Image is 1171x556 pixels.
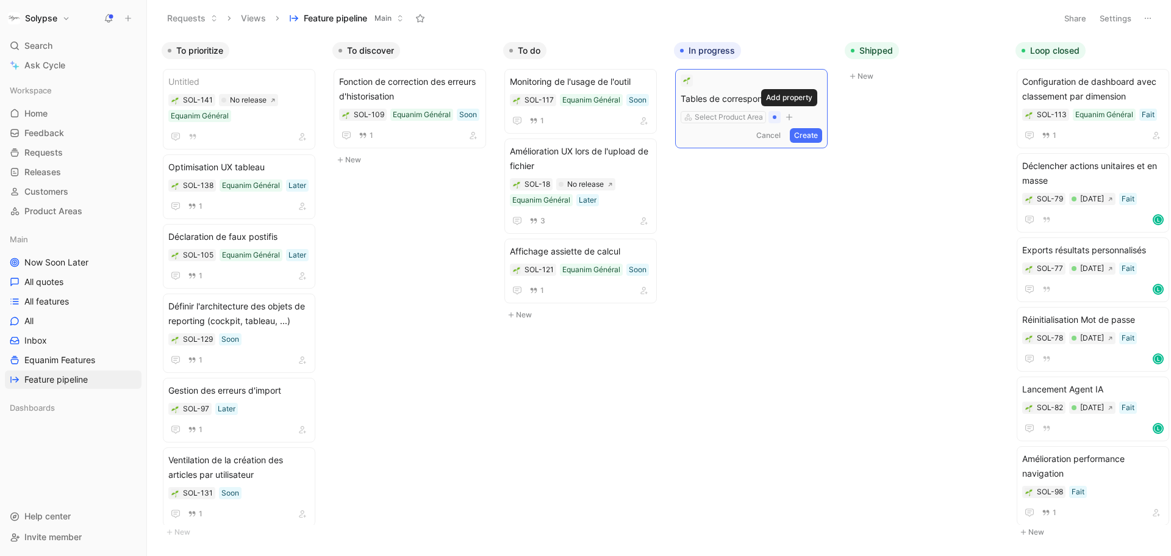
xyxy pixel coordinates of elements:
a: Fonction de correction des erreurs d'historisationEquanim GénéralSoon1 [334,69,486,148]
img: 🌱 [171,336,179,344]
button: 🌱 [512,96,521,104]
div: SOL-113 [1037,109,1067,121]
div: No release [567,178,604,190]
div: SOL-109 [354,109,384,121]
span: Main [374,12,392,24]
div: Equanim Général [171,110,229,122]
img: Solypse [8,12,20,24]
a: Déclencher actions unitaires et en masseFaitL [1017,153,1169,233]
img: 🌱 [1025,489,1033,496]
div: Later [288,179,306,192]
span: To prioritize [176,45,223,57]
button: 1 [1039,506,1059,519]
span: Loop closed [1030,45,1080,57]
span: Feature pipeline [24,374,88,386]
span: 1 [199,272,202,280]
span: Gestion des erreurs d'import [168,383,310,398]
img: 🌱 [1025,405,1033,412]
span: 1 [1053,509,1056,516]
button: 🌱 [1025,195,1033,203]
div: Workspace [5,81,141,99]
a: Optimisation UX tableauEquanim GénéralLater1 [163,154,315,219]
div: [DATE] [1080,332,1104,344]
div: SOL-131 [183,487,213,499]
div: Equanim Général [222,249,280,261]
span: Affichage assiette de calcul [510,244,651,259]
a: Affichage assiette de calculEquanim GénéralSoon1 [504,239,657,303]
img: 🌱 [1025,196,1033,203]
div: Fait [1142,109,1155,121]
div: Fait [1122,402,1134,414]
button: 1 [185,353,205,367]
span: Fonction de correction des erreurs d'historisation [339,74,481,104]
img: 🌱 [513,181,520,189]
span: Déclaration de faux postifis [168,229,310,244]
a: Réinitialisation Mot de passeFaitL [1017,307,1169,372]
a: Ask Cycle [5,56,141,74]
h1: Solypse [25,13,57,24]
button: 🌱 [1025,488,1033,496]
button: 1 [527,114,546,128]
img: 🌱 [1025,265,1033,273]
div: [DATE] [1080,262,1104,275]
span: Product Areas [24,205,82,217]
img: 🌱 [513,267,520,274]
span: Main [10,233,28,245]
div: SOL-129 [183,333,213,345]
img: 🌱 [342,112,349,119]
div: Fait [1072,486,1084,498]
span: 1 [540,287,544,294]
button: 🌱 [512,180,521,189]
button: In progress [674,42,741,59]
span: Releases [24,166,61,178]
div: 🌱 [171,335,179,344]
div: Later [218,403,235,415]
div: Later [579,194,596,206]
span: Customers [24,186,68,198]
button: 1 [185,269,205,283]
div: Dashboards [5,399,141,417]
span: 1 [540,117,544,125]
div: Equanim Général [562,264,620,276]
a: Inbox [5,331,141,350]
span: 1 [199,356,202,364]
img: 🌱 [1025,335,1033,342]
button: 🌱 [342,110,350,119]
div: L [1154,424,1162,433]
img: 🌱 [513,97,520,104]
span: Now Soon Later [24,256,88,269]
span: 3 [540,217,545,225]
button: 1 [356,129,376,142]
button: 🌱 [1025,334,1033,342]
span: In progress [689,45,735,57]
button: New [332,153,493,167]
div: Later [288,249,306,261]
div: To prioritizeNew [157,37,328,546]
div: L [1154,215,1162,224]
div: SOL-79 [1037,193,1063,205]
span: To discover [347,45,394,57]
a: Déclaration de faux postifisEquanim GénéralLater1 [163,224,315,289]
span: Lancement Agent IA [1022,382,1164,397]
div: Soon [221,333,239,345]
div: SOL-78 [1037,332,1063,344]
a: Amélioration performance navigationFait1 [1017,446,1169,525]
span: Shipped [859,45,893,57]
span: Dashboards [10,402,55,414]
a: Configuration de dashboard avec classement par dimensionEquanim GénéralFait1 [1017,69,1169,148]
span: Définir l'architecture des objets de reporting (cockpit, tableau, ...) [168,299,310,328]
img: 🌱 [171,182,179,190]
div: 🌱 [171,489,179,497]
a: Amélioration UX lors de l'upload de fichierEquanim GénéralLater3 [504,139,657,234]
span: 1 [199,510,202,518]
button: 1 [527,284,546,297]
a: Product Areas [5,202,141,220]
div: Soon [629,94,646,106]
img: 🌱 [171,97,179,104]
span: Ask Cycle [24,58,65,73]
span: Inbox [24,334,47,347]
